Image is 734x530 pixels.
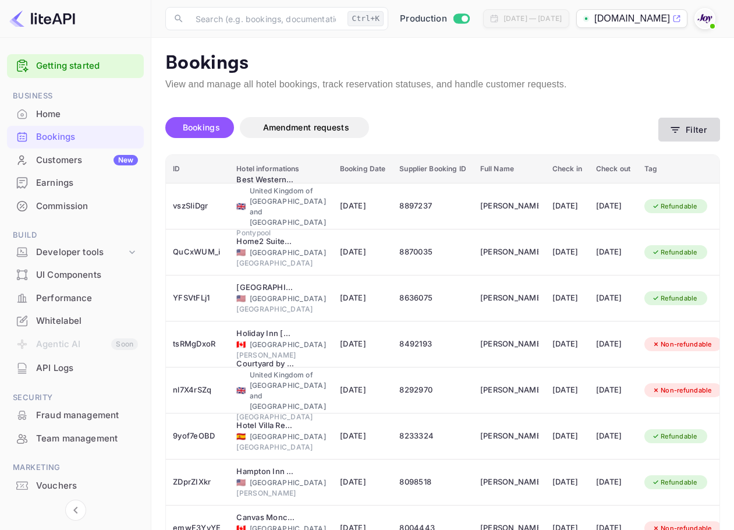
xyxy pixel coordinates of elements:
[333,155,393,183] th: Booking Date
[340,338,386,351] span: [DATE]
[114,155,138,165] div: New
[7,461,144,474] span: Marketing
[36,409,138,422] div: Fraud management
[7,54,144,78] div: Getting started
[7,287,144,309] a: Performance
[658,118,720,142] button: Filter
[503,13,562,24] div: [DATE] — [DATE]
[395,12,474,26] div: Switch to Sandbox mode
[229,155,333,183] th: Hotel informations
[596,335,630,354] div: [DATE]
[236,186,326,228] div: United Kingdom of [GEOGRAPHIC_DATA] and [GEOGRAPHIC_DATA]
[552,289,582,308] div: [DATE]
[340,200,386,213] span: [DATE]
[596,289,630,308] div: [DATE]
[480,427,538,446] div: Lindsay Ferguson
[7,242,144,263] div: Developer tools
[236,387,246,394] span: United Kingdom of Great Britain and Northern Ireland
[637,155,729,183] th: Tag
[7,103,144,125] a: Home
[36,362,138,375] div: API Logs
[552,473,582,492] div: [DATE]
[7,264,144,285] a: UI Components
[596,473,630,492] div: [DATE]
[480,243,538,262] div: Tamara Ferguson
[399,381,466,400] div: 8292970
[166,155,229,183] th: ID
[7,391,144,404] span: Security
[7,357,144,380] div: API Logs
[36,154,138,167] div: Customers
[399,473,466,492] div: 8098518
[399,335,466,354] div: 8492193
[173,197,222,215] div: vszSIiDgr
[596,427,630,446] div: [DATE]
[7,427,144,450] div: Team management
[236,328,295,340] div: Holiday Inn Express & Suites Milton, an IHG Hotel
[7,172,144,193] a: Earnings
[7,229,144,242] span: Build
[36,479,138,493] div: Vouchers
[236,370,326,412] div: United Kingdom of [GEOGRAPHIC_DATA] and [GEOGRAPHIC_DATA]
[392,155,473,183] th: Supplier Booking ID
[36,108,138,121] div: Home
[696,9,714,28] img: With Joy
[36,176,138,190] div: Earnings
[165,52,720,75] p: Bookings
[596,197,630,215] div: [DATE]
[7,149,144,172] div: CustomersNew
[36,432,138,446] div: Team management
[596,381,630,400] div: [DATE]
[480,197,538,215] div: Robert Ferguson
[236,420,295,432] div: Hotel Villa Real, a member of Preferred Hotels & Resorts
[644,245,705,260] div: Refundable
[594,12,670,26] p: [DOMAIN_NAME]
[236,249,246,256] span: United States of America
[340,384,386,397] span: [DATE]
[480,381,538,400] div: Sam Ferguson
[7,264,144,287] div: UI Components
[644,199,705,214] div: Refundable
[7,427,144,449] a: Team management
[7,475,144,496] a: Vouchers
[236,350,326,361] div: [PERSON_NAME]
[36,292,138,305] div: Performance
[7,357,144,379] a: API Logs
[545,155,589,183] th: Check in
[236,228,326,238] div: Pontypool
[236,203,246,210] span: United Kingdom of Great Britain and Northern Ireland
[399,243,466,262] div: 8870035
[236,479,246,486] span: United States of America
[36,315,138,328] div: Whitelabel
[644,337,719,352] div: Non-refundable
[173,289,222,308] div: YFSVtFLj1
[7,404,144,427] div: Fraud management
[236,358,295,370] div: Courtyard by Marriott Exeter Sandy Park
[236,442,326,453] div: [GEOGRAPHIC_DATA]
[236,432,326,442] div: [GEOGRAPHIC_DATA]
[183,122,220,132] span: Bookings
[596,243,630,262] div: [DATE]
[644,291,705,306] div: Refundable
[473,155,545,183] th: Full Name
[236,304,326,315] div: [GEOGRAPHIC_DATA]
[7,475,144,497] div: Vouchers
[65,500,86,521] button: Collapse navigation
[480,473,538,492] div: Elizabeth Ferguson
[7,195,144,217] a: Commission
[236,236,295,248] div: Home2 Suites by Hilton Denver Highlands Ranch
[340,292,386,305] span: [DATE]
[7,103,144,126] div: Home
[263,122,349,132] span: Amendment requests
[7,149,144,171] a: CustomersNew
[7,404,144,426] a: Fraud management
[7,126,144,149] div: Bookings
[7,310,144,333] div: Whitelabel
[236,512,295,524] div: Canvas Moncton, Tapestry Collection by Hilton
[36,246,126,259] div: Developer tools
[236,294,326,304] div: [GEOGRAPHIC_DATA]
[7,90,144,103] span: Business
[552,197,582,215] div: [DATE]
[36,130,138,144] div: Bookings
[399,197,466,215] div: 8897237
